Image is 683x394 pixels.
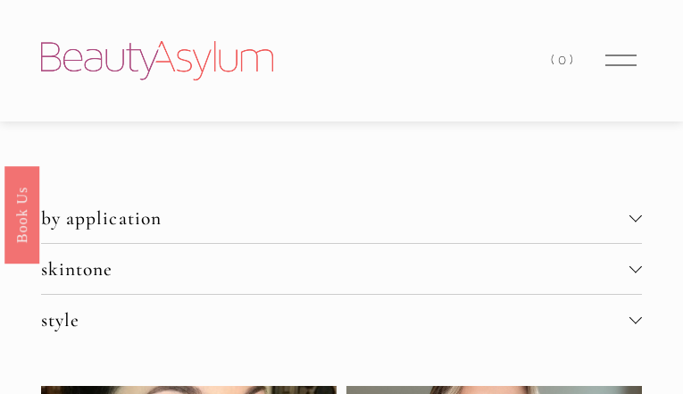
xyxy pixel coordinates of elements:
span: by application [41,206,629,230]
img: Beauty Asylum | Bridal Hair &amp; Makeup Charlotte &amp; Atlanta [41,41,273,80]
span: style [41,308,629,331]
button: by application [41,193,642,243]
button: style [41,295,642,345]
span: ) [570,52,577,68]
span: 0 [558,52,570,68]
button: skintone [41,244,642,294]
a: Book Us [4,165,39,263]
span: ( [551,52,558,68]
span: skintone [41,257,629,281]
a: 0 items in cart [551,48,576,72]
